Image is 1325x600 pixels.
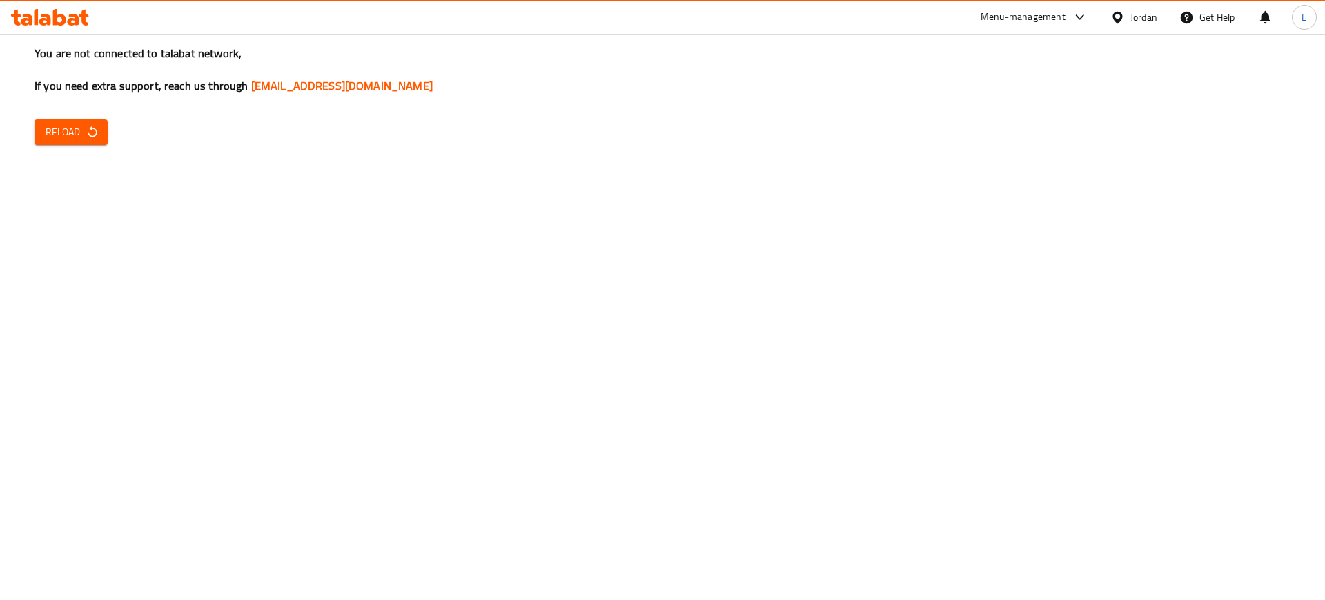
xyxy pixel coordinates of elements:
div: Jordan [1130,10,1157,25]
a: [EMAIL_ADDRESS][DOMAIN_NAME] [251,75,433,96]
button: Reload [35,119,108,145]
h3: You are not connected to talabat network, If you need extra support, reach us through [35,46,1290,94]
span: L [1302,10,1306,25]
span: Reload [46,124,97,141]
div: Menu-management [981,9,1066,26]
